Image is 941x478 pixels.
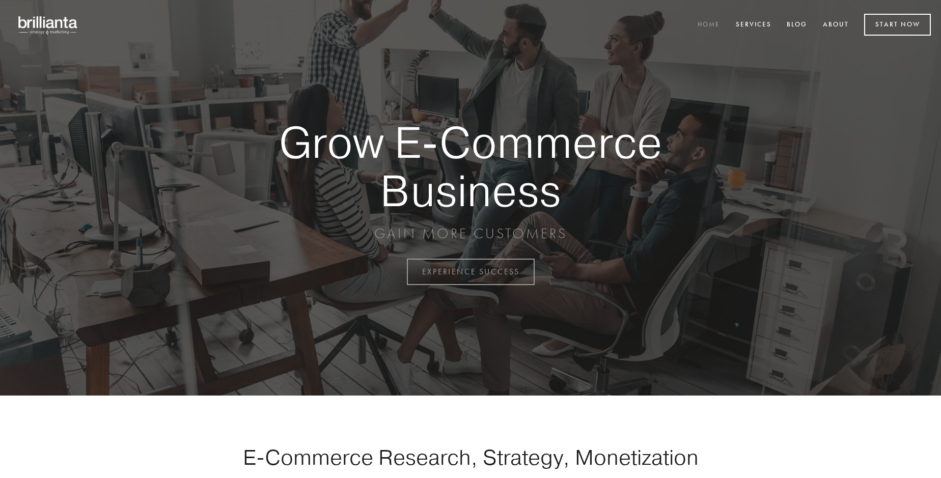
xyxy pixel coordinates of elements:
p: GAIN MORE CUSTOMERS [243,224,698,243]
strong: Grow E-Commerce Business [243,118,698,214]
a: EXPERIENCE SUCCESS [407,259,535,285]
a: Blog [780,17,814,34]
a: Start Now [864,14,931,36]
h1: E-Commerce Research, Strategy, Monetization [211,444,730,470]
img: brillianta - research, strategy, marketing [10,10,87,40]
a: About [816,17,855,34]
a: Services [729,17,778,34]
a: Home [691,17,727,34]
